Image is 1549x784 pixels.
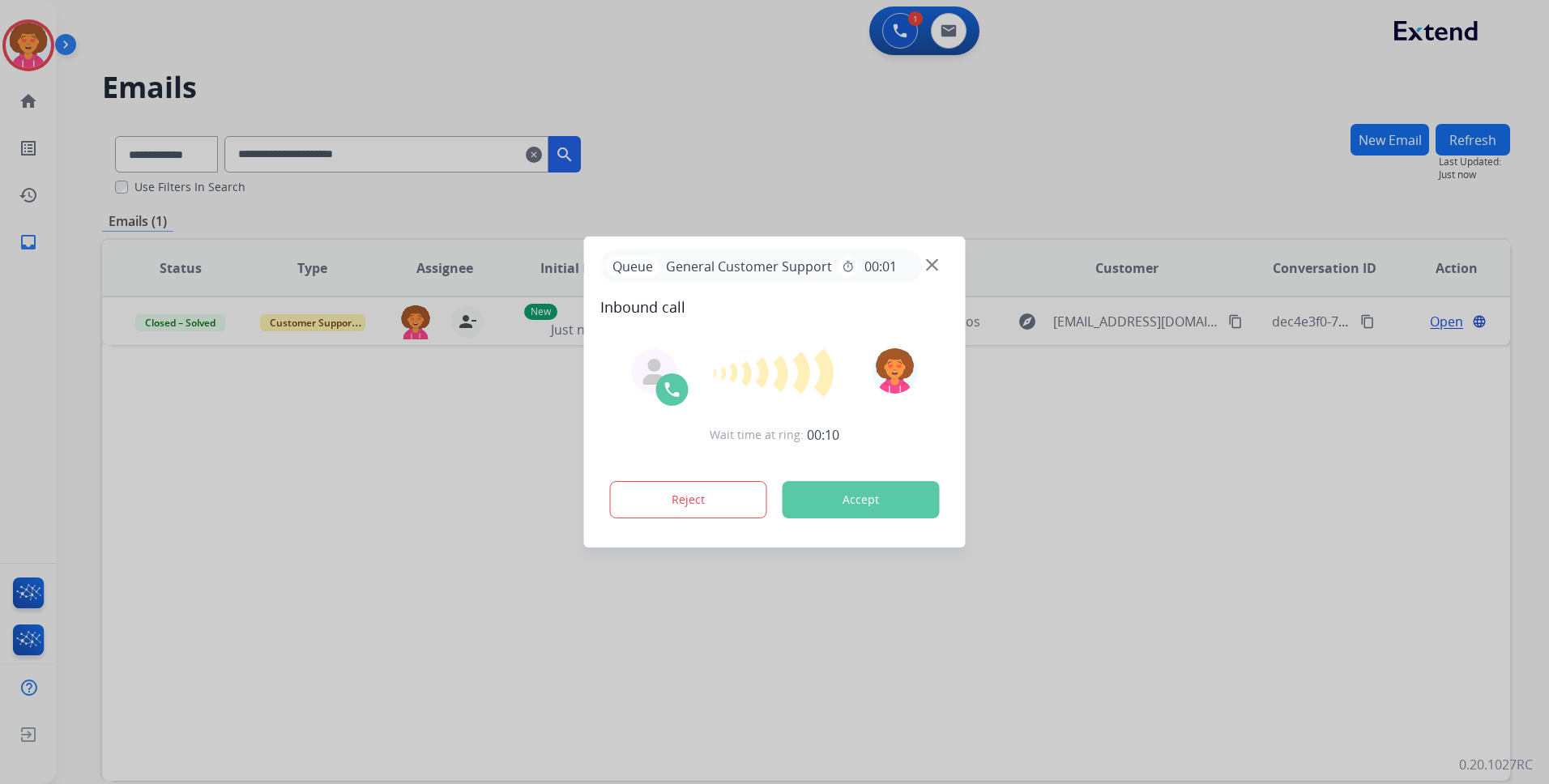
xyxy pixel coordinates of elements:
span: Wait time at ring: [710,427,804,443]
button: Reject [610,481,767,518]
img: call-icon [663,380,682,399]
span: 00:01 [864,257,897,276]
span: 00:10 [807,425,839,445]
img: avatar [872,348,917,394]
span: General Customer Support [659,257,839,276]
img: close-button [926,259,938,271]
span: Inbound call [600,296,949,318]
p: 0.20.1027RC [1459,755,1533,774]
p: Queue [607,256,659,276]
button: Accept [783,481,940,518]
img: agent-avatar [642,359,668,385]
mat-icon: timer [842,260,855,273]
